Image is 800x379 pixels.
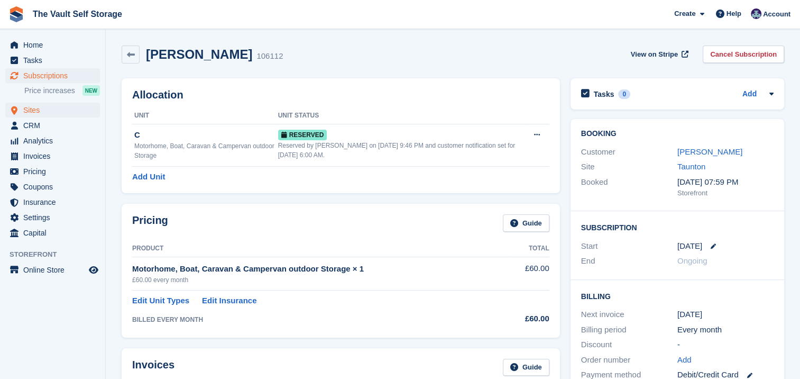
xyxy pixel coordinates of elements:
[503,359,549,376] a: Guide
[23,149,87,164] span: Invoices
[677,354,692,366] a: Add
[5,179,100,194] a: menu
[23,118,87,133] span: CRM
[23,164,87,179] span: Pricing
[23,225,87,240] span: Capital
[618,89,630,99] div: 0
[23,179,87,194] span: Coupons
[23,68,87,83] span: Subscriptions
[5,68,100,83] a: menu
[5,210,100,225] a: menu
[5,133,100,148] a: menu
[87,264,100,276] a: Preview store
[134,141,278,160] div: Motorhome, Boat, Caravan & Campervan outdoor Storage
[132,315,510,324] div: BILLED EVERY MONTH
[5,149,100,164] a: menu
[631,49,678,60] span: View on Stripe
[751,8,761,19] img: Hannah
[23,103,87,118] span: Sites
[677,240,702,252] time: 2025-09-03 00:00:00 UTC
[677,147,742,156] a: [PERSON_NAME]
[677,339,774,351] div: -
[132,275,510,285] div: £60.00 every month
[132,107,278,124] th: Unit
[581,339,677,351] div: Discount
[23,210,87,225] span: Settings
[132,295,189,307] a: Edit Unit Types
[677,256,707,265] span: Ongoing
[510,240,549,257] th: Total
[23,133,87,148] span: Analytics
[5,53,100,68] a: menu
[202,295,256,307] a: Edit Insurance
[503,214,549,232] a: Guide
[5,195,100,210] a: menu
[581,222,774,232] h2: Subscription
[627,46,691,63] a: View on Stripe
[581,130,774,138] h2: Booking
[581,255,677,267] div: End
[132,240,510,257] th: Product
[674,8,695,19] span: Create
[132,171,165,183] a: Add Unit
[677,324,774,336] div: Every month
[677,188,774,198] div: Storefront
[594,89,614,99] h2: Tasks
[23,195,87,210] span: Insurance
[132,89,549,101] h2: Allocation
[24,85,100,96] a: Price increases NEW
[510,313,549,325] div: £60.00
[278,107,527,124] th: Unit Status
[23,263,87,277] span: Online Store
[677,309,774,321] div: [DATE]
[763,9,790,20] span: Account
[256,50,283,62] div: 106112
[5,118,100,133] a: menu
[23,38,87,52] span: Home
[677,162,705,171] a: Taunton
[132,359,174,376] h2: Invoices
[10,249,105,260] span: Storefront
[581,324,677,336] div: Billing period
[29,5,126,23] a: The Vault Self Storage
[5,38,100,52] a: menu
[132,263,510,275] div: Motorhome, Boat, Caravan & Campervan outdoor Storage × 1
[742,88,757,101] a: Add
[23,53,87,68] span: Tasks
[82,85,100,96] div: NEW
[278,130,327,140] span: Reserved
[132,214,168,232] h2: Pricing
[5,263,100,277] a: menu
[581,309,677,321] div: Next invoice
[677,176,774,188] div: [DATE] 07:59 PM
[134,129,278,141] div: C
[8,6,24,22] img: stora-icon-8386f47178a22dfd0bd8f6a31ec36ba5ce8667c1dd55bd0f319d3a0aa187defe.svg
[24,86,75,96] span: Price increases
[581,291,774,301] h2: Billing
[727,8,741,19] span: Help
[581,176,677,198] div: Booked
[581,161,677,173] div: Site
[510,257,549,290] td: £60.00
[581,354,677,366] div: Order number
[5,225,100,240] a: menu
[703,46,784,63] a: Cancel Subscription
[581,146,677,158] div: Customer
[146,47,252,61] h2: [PERSON_NAME]
[278,141,527,160] div: Reserved by [PERSON_NAME] on [DATE] 9:46 PM and customer notification set for [DATE] 6:00 AM.
[581,240,677,252] div: Start
[5,164,100,179] a: menu
[5,103,100,118] a: menu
